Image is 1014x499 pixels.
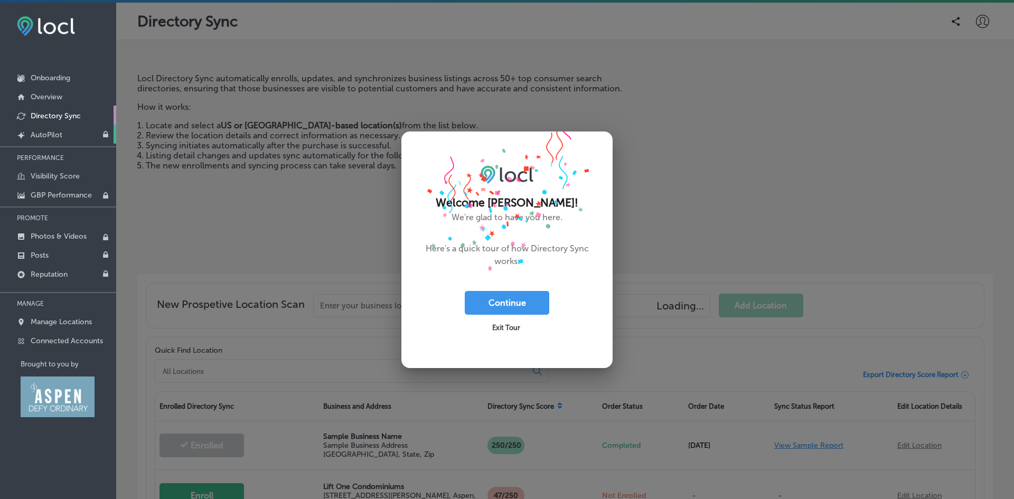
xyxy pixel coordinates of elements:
p: Brought to you by [21,360,116,368]
img: Aspen [21,376,95,417]
p: Manage Locations [31,317,92,326]
p: Overview [31,92,62,101]
p: GBP Performance [31,191,92,200]
p: Posts [31,251,49,260]
p: Reputation [31,270,68,279]
p: Photos & Videos [31,232,87,241]
span: Exit Tour [492,324,520,332]
img: fda3e92497d09a02dc62c9cd864e3231.png [17,16,75,36]
p: AutoPilot [31,130,62,139]
p: Connected Accounts [31,336,103,345]
button: Continue [465,291,549,315]
p: Directory Sync [31,111,81,120]
p: Onboarding [31,73,70,82]
p: Visibility Score [31,172,80,181]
